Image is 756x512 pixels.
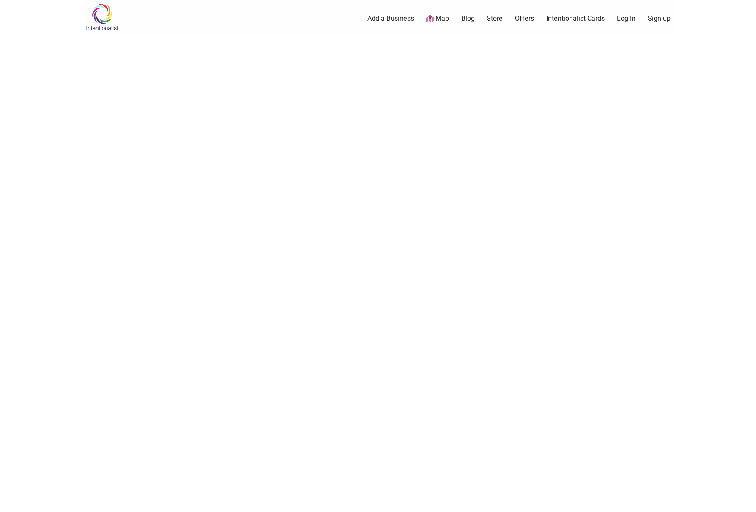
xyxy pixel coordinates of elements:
a: Offers [515,14,534,23]
a: Sign up [648,14,671,23]
a: Blog [461,14,475,23]
a: Map [426,14,449,24]
img: Intentionalist [82,3,122,31]
a: Add a Business [367,14,414,23]
a: Intentionalist Cards [546,14,605,23]
a: Log In [617,14,635,23]
a: Store [487,14,503,23]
